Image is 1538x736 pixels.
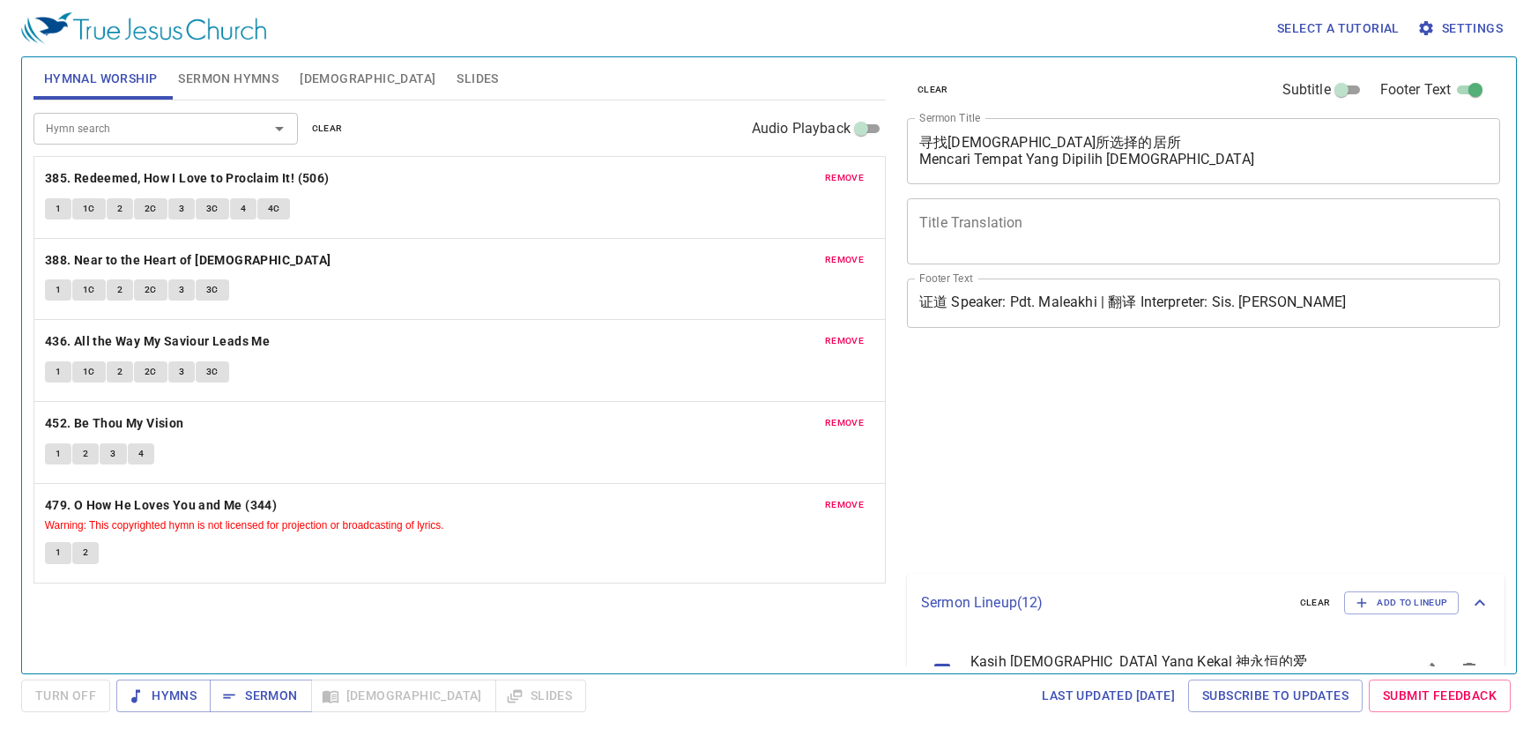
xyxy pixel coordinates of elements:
button: 2 [72,443,99,465]
button: 1 [45,198,71,219]
textarea: 寻找[DEMOGRAPHIC_DATA]所选择的居所 Mencari Tempat Yang Dipilih [DEMOGRAPHIC_DATA] [919,134,1488,167]
span: 2C [145,201,157,217]
button: 1 [45,443,71,465]
span: Submit Feedback [1383,685,1497,707]
button: remove [814,167,874,189]
button: 3C [196,198,229,219]
button: 2 [107,279,133,301]
span: 4 [241,201,246,217]
span: 1C [83,201,95,217]
button: 388. Near to the Heart of [DEMOGRAPHIC_DATA] [45,249,334,271]
b: 388. Near to the Heart of [DEMOGRAPHIC_DATA] [45,249,331,271]
button: Sermon [210,680,311,712]
span: 1C [83,364,95,380]
button: 4 [230,198,256,219]
button: remove [814,249,874,271]
b: 452. Be Thou My Vision [45,413,184,435]
span: 4C [268,201,280,217]
p: Sermon Lineup ( 12 ) [921,592,1286,613]
span: Slides [457,68,498,90]
button: 4C [257,198,291,219]
button: 479. O How He Loves You and Me (344) [45,494,280,517]
span: clear [918,82,948,98]
span: Hymnal Worship [44,68,158,90]
button: 3C [196,279,229,301]
a: Subscribe to Updates [1188,680,1363,712]
span: 2 [117,364,123,380]
button: 3 [100,443,126,465]
a: Submit Feedback [1369,680,1511,712]
button: 4 [128,443,154,465]
span: 2 [83,545,88,561]
span: Settings [1421,18,1503,40]
button: Hymns [116,680,211,712]
span: 2 [117,201,123,217]
button: Add to Lineup [1344,591,1459,614]
button: 2C [134,361,167,383]
button: 436. All the Way My Saviour Leads Me [45,331,273,353]
span: 2C [145,364,157,380]
span: 3 [110,446,115,462]
span: 1 [56,446,61,462]
span: Sermon [224,685,297,707]
button: 2 [107,361,133,383]
button: remove [814,494,874,516]
button: 3 [168,279,195,301]
button: remove [814,413,874,434]
span: Select a tutorial [1277,18,1400,40]
span: [DEMOGRAPHIC_DATA] [300,68,435,90]
span: Add to Lineup [1356,595,1447,611]
span: Hymns [130,685,197,707]
span: clear [1300,595,1331,611]
button: 1C [72,361,106,383]
span: 2 [83,446,88,462]
button: 385. Redeemed, How I Love to Proclaim It! (506) [45,167,332,190]
span: 2 [117,282,123,298]
button: clear [1289,592,1341,613]
iframe: from-child [900,346,1384,568]
span: 3C [206,201,219,217]
button: clear [301,118,353,139]
button: 1 [45,542,71,563]
span: 3 [179,282,184,298]
a: Last updated [DATE] [1035,680,1182,712]
button: 1C [72,279,106,301]
span: 4 [138,446,144,462]
span: 1 [56,201,61,217]
button: Select a tutorial [1270,12,1407,45]
span: Footer Text [1380,79,1452,100]
span: Subscribe to Updates [1202,685,1349,707]
span: remove [825,252,864,268]
small: Warning: This copyrighted hymn is not licensed for projection or broadcasting of lyrics. [45,519,444,532]
span: Kasih [DEMOGRAPHIC_DATA] Yang Kekal 神永恒的爱 [970,651,1363,673]
span: Last updated [DATE] [1042,685,1175,707]
button: Open [267,116,292,141]
button: 3C [196,361,229,383]
span: 1 [56,364,61,380]
span: remove [825,497,864,513]
div: Sermon Lineup(12)clearAdd to Lineup [907,574,1505,632]
span: 3C [206,364,219,380]
button: 2 [107,198,133,219]
button: 2 [72,542,99,563]
b: 479. O How He Loves You and Me (344) [45,494,277,517]
button: remove [814,331,874,352]
span: 1 [56,545,61,561]
span: Sermon Hymns [178,68,279,90]
span: 1 [56,282,61,298]
button: 3 [168,361,195,383]
span: 3 [179,364,184,380]
b: 385. Redeemed, How I Love to Proclaim It! (506) [45,167,330,190]
span: remove [825,170,864,186]
button: 2C [134,198,167,219]
button: 2C [134,279,167,301]
span: 2C [145,282,157,298]
span: remove [825,333,864,349]
span: remove [825,415,864,431]
button: 452. Be Thou My Vision [45,413,187,435]
span: Audio Playback [752,118,851,139]
img: True Jesus Church [21,12,266,44]
button: 3 [168,198,195,219]
b: 436. All the Way My Saviour Leads Me [45,331,270,353]
button: 1 [45,279,71,301]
